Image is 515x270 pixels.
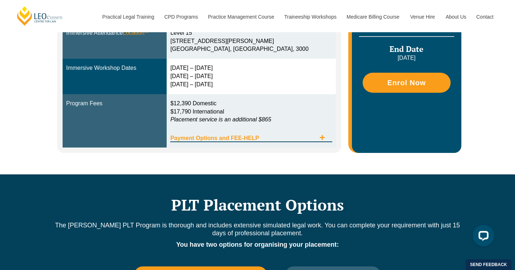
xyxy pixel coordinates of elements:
strong: You have two options for organising your placement: [176,241,339,248]
span: End Date [389,44,423,54]
a: Practice Management Course [203,1,279,32]
span: Enrol Now [387,79,426,86]
a: Venue Hire [405,1,440,32]
a: [PERSON_NAME] Centre for Law [16,6,64,26]
div: Immersive Workshop Dates [66,64,163,72]
h2: PLT Placement Options [54,196,461,214]
div: Program Fees [66,100,163,108]
div: [DATE] – [DATE] [DATE] – [DATE] [DATE] – [DATE] [170,64,332,89]
span: Location [123,29,149,37]
a: Medicare Billing Course [341,1,405,32]
span: Payment Options and FEE-HELP [170,135,315,141]
a: Practical Legal Training [97,1,159,32]
a: Traineeship Workshops [279,1,341,32]
a: About Us [440,1,471,32]
p: [DATE] [359,54,454,62]
span: $17,790 International [170,109,224,115]
em: Placement service is an additional $865 [170,116,271,122]
sup: ⓘ [144,29,149,34]
p: The [PERSON_NAME] PLT Program is thorough and includes extensive simulated legal work. You can co... [54,221,461,237]
a: CPD Programs [159,1,202,32]
div: Level 15 [STREET_ADDRESS][PERSON_NAME] [GEOGRAPHIC_DATA], [GEOGRAPHIC_DATA], 3000 [170,29,332,54]
div: Immersive Attendance [66,29,163,37]
iframe: LiveChat chat widget [467,222,497,252]
a: Contact [471,1,499,32]
span: $12,390 Domestic [170,100,216,106]
a: Enrol Now [363,73,451,93]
